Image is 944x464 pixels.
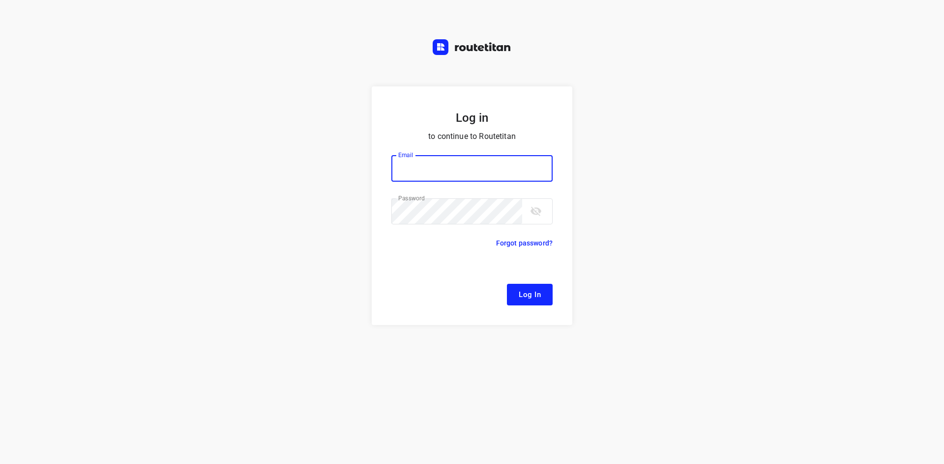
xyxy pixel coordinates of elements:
button: toggle password visibility [526,201,546,221]
span: Log In [519,288,541,301]
button: Log In [507,284,553,305]
img: Routetitan [433,39,511,55]
p: Forgot password? [496,237,553,249]
p: to continue to Routetitan [391,130,553,143]
h5: Log in [391,110,553,126]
